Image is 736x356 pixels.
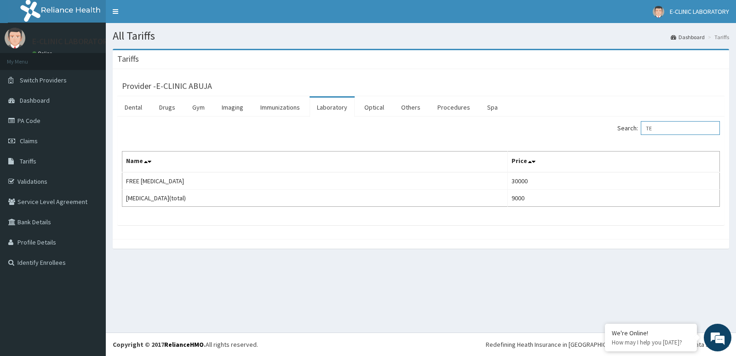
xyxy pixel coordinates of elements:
div: Minimize live chat window [151,5,173,27]
li: Tariffs [706,33,729,41]
p: E-CLINIC LABORATORY [32,37,112,46]
textarea: Type your message and hit 'Enter' [5,251,175,284]
a: RelianceHMO [164,340,204,349]
footer: All rights reserved. [106,333,736,356]
a: Gym [185,98,212,117]
th: Name [122,152,508,173]
span: We're online! [53,116,127,209]
label: Search: [617,121,720,135]
td: FREE [MEDICAL_DATA] [122,172,508,190]
a: Others [394,98,428,117]
img: User Image [653,6,664,18]
span: Dashboard [20,96,50,105]
span: E-CLINIC LABORATORY [670,7,729,16]
a: Procedures [430,98,477,117]
span: Tariffs [20,157,36,165]
td: [MEDICAL_DATA](total) [122,190,508,207]
td: 30000 [507,172,720,190]
h3: Provider - E-CLINIC ABUJA [122,82,212,90]
span: Switch Providers [20,76,67,84]
p: How may I help you today? [612,338,690,346]
th: Price [507,152,720,173]
h1: All Tariffs [113,30,729,42]
img: User Image [5,28,25,48]
span: Claims [20,137,38,145]
td: 9000 [507,190,720,207]
a: Laboratory [310,98,355,117]
a: Dashboard [671,33,705,41]
img: d_794563401_company_1708531726252_794563401 [17,46,37,69]
a: Online [32,50,54,57]
a: Spa [480,98,505,117]
div: We're Online! [612,329,690,337]
div: Chat with us now [48,52,155,64]
a: Imaging [214,98,251,117]
a: Optical [357,98,391,117]
h3: Tariffs [117,55,139,63]
input: Search: [641,121,720,135]
a: Dental [117,98,149,117]
a: Drugs [152,98,183,117]
a: Immunizations [253,98,307,117]
strong: Copyright © 2017 . [113,340,206,349]
div: Redefining Heath Insurance in [GEOGRAPHIC_DATA] using Telemedicine and Data Science! [486,340,729,349]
